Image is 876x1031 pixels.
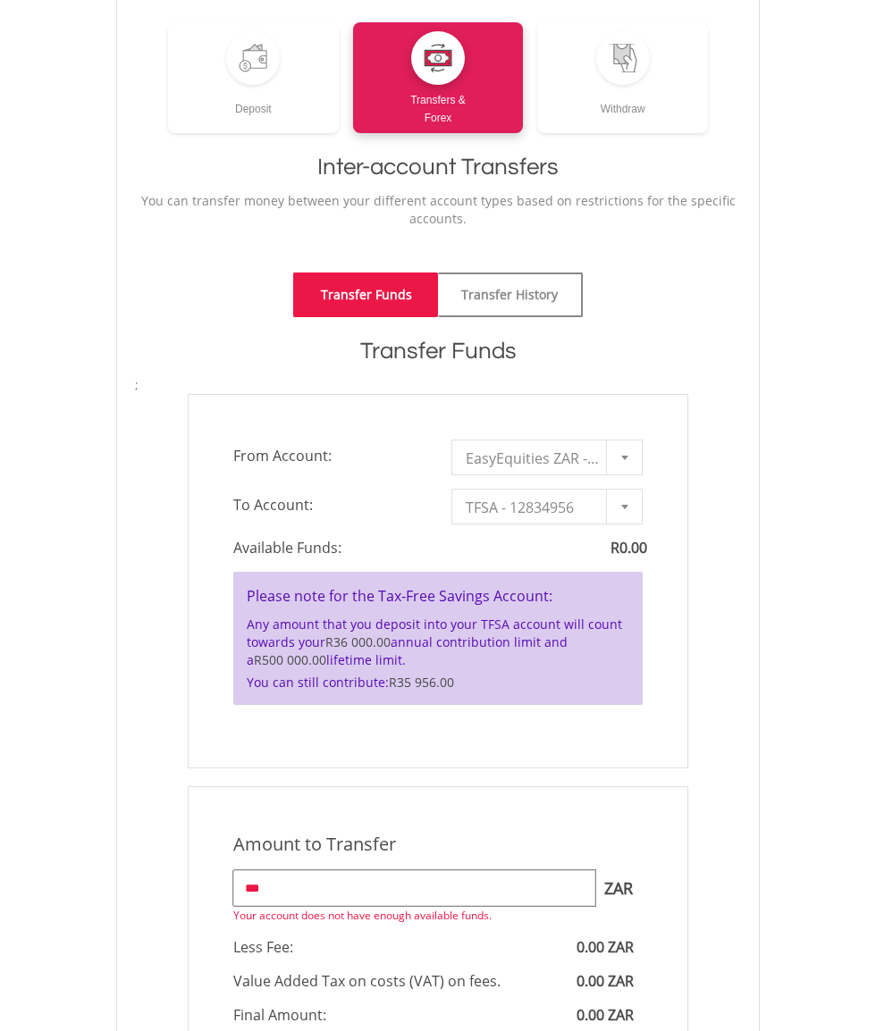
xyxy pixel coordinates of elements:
[254,651,326,668] span: R500 000.00
[595,870,643,906] span: ZAR
[247,616,629,669] p: Any amount that you deposit into your TFSA account will count towards your annual contribution li...
[577,1005,634,1025] span: 0.00 ZAR
[438,272,583,317] a: Transfer History
[353,22,524,133] a: Transfers &Forex
[168,85,339,118] div: Deposit
[247,674,629,692] p: You can still contribute:
[325,633,391,650] span: R36 000.00
[466,490,602,525] span: TFSA - 12834956
[389,674,454,691] span: R35 956.00
[537,85,708,118] div: Withdraw
[353,85,524,127] div: Transfers & Forex
[247,585,629,607] h4: Please note for the Tax-Free Savings Account:
[577,971,634,991] span: 0.00 ZAR
[611,538,647,557] span: R0.00
[537,22,708,133] a: Withdraw
[135,335,741,367] h1: Transfer Funds
[233,1005,326,1025] span: Final Amount:
[220,832,656,858] div: Amount to Transfer
[233,908,492,923] span: Your account does not have enough available funds.
[135,151,741,183] h1: Inter-account Transfers
[168,22,339,133] a: Deposit
[233,937,293,957] span: Less Fee:
[466,440,602,476] span: EasyEquities ZAR - 12834955
[577,937,634,957] span: 0.00 ZAR
[220,538,438,558] span: Available Funds:
[233,971,501,991] span: Value Added Tax on costs (VAT) on fees.
[293,272,438,317] a: Transfer Funds
[135,192,741,228] p: You can transfer money between your different account types based on restrictions for the specifi...
[220,440,438,472] span: From Account:
[220,489,438,521] span: To Account:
